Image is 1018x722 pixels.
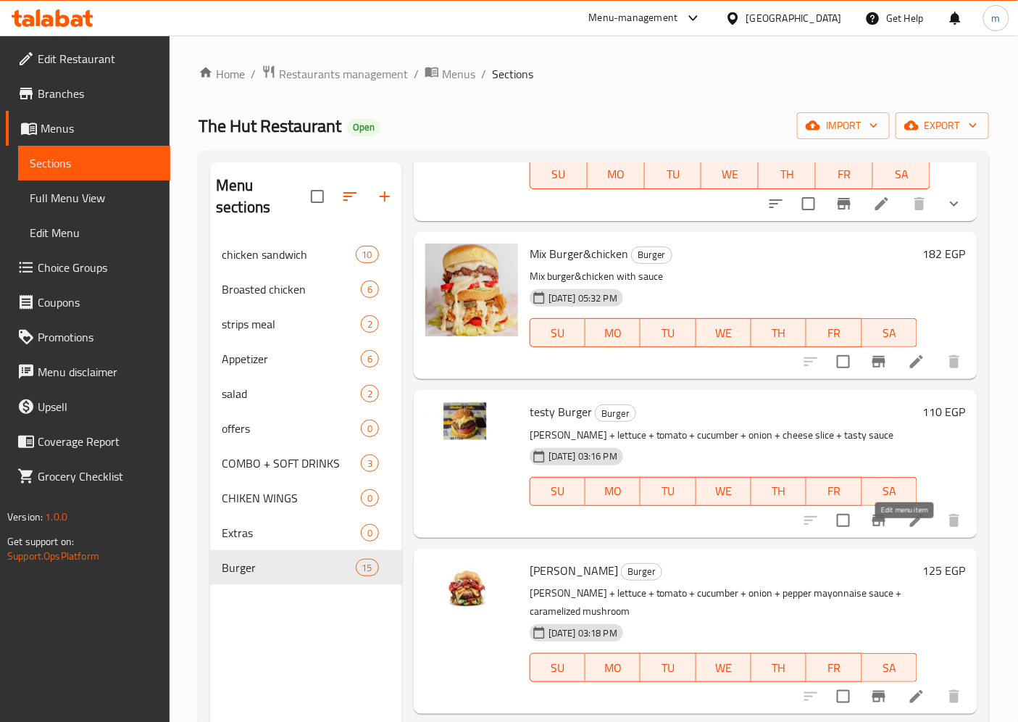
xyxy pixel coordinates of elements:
span: MO [591,657,635,679]
button: Branch-specific-item [861,344,896,379]
span: TH [764,164,810,185]
span: strips meal [222,315,361,333]
span: 0 [362,491,378,505]
button: MO [585,477,641,506]
span: 1.0.0 [45,507,67,526]
span: 10 [356,248,378,262]
a: Branches [6,76,170,111]
span: MO [593,164,639,185]
nav: breadcrumb [199,65,989,83]
span: Branches [38,85,159,102]
a: Menu disclaimer [6,354,170,389]
span: 6 [362,352,378,366]
img: testy Burger [425,402,518,494]
span: The Hut Restaurant [199,109,341,142]
span: TU [651,164,696,185]
img: Mashrum Papper [425,560,518,653]
span: export [907,117,977,135]
button: TH [751,477,806,506]
span: [DATE] 03:16 PM [543,449,623,463]
img: Mix Burger&chicken [425,244,518,336]
button: FR [806,653,861,682]
div: Burger [631,246,672,264]
p: [PERSON_NAME] + lettuce + tomato + cucumber + onion + pepper mayonnaise sauce + caramelized mushroom [530,584,917,621]
span: Upsell [38,398,159,415]
span: import [809,117,878,135]
span: chicken sandwich [222,246,355,263]
span: SA [879,164,925,185]
p: Mix burger&chicken with sauce [530,267,917,286]
span: SA [868,323,911,344]
button: show more [937,186,972,221]
span: TH [757,481,801,502]
div: items [361,489,379,507]
div: items [356,559,379,576]
button: SA [862,477,917,506]
div: items [361,524,379,541]
span: 2 [362,387,378,401]
span: Get support on: [7,532,74,551]
span: TU [646,657,690,679]
span: SA [868,481,911,502]
span: MO [591,323,635,344]
div: Extras0 [210,515,402,550]
span: Menus [41,120,159,137]
a: Coverage Report [6,424,170,459]
a: Restaurants management [262,65,408,83]
a: Support.OpsPlatform [7,547,99,565]
a: Full Menu View [18,180,170,215]
span: 0 [362,526,378,540]
span: SU [536,323,580,344]
a: Grocery Checklist [6,459,170,494]
button: TU [641,477,696,506]
div: offers0 [210,411,402,446]
span: Promotions [38,328,159,346]
span: Sections [30,154,159,172]
svg: Show Choices [946,195,963,212]
div: items [361,281,379,298]
button: Branch-specific-item [861,679,896,714]
button: TU [641,653,696,682]
h6: 182 EGP [923,244,966,264]
button: SA [862,653,917,682]
span: Select to update [828,347,859,377]
span: Menus [442,65,475,83]
button: MO [588,160,645,189]
button: TH [751,653,806,682]
button: TH [751,318,806,347]
div: strips meal2 [210,307,402,341]
span: TH [757,323,801,344]
a: Coupons [6,285,170,320]
div: items [361,420,379,437]
a: Promotions [6,320,170,354]
button: FR [806,477,861,506]
span: Burger [596,405,635,422]
button: TU [645,160,702,189]
span: 3 [362,457,378,470]
button: Add section [367,179,402,214]
button: FR [806,318,861,347]
span: [DATE] 05:32 PM [543,291,623,305]
h2: Menu sections [216,175,311,218]
span: [PERSON_NAME] [530,560,618,581]
span: SU [536,164,582,185]
button: import [797,112,890,139]
span: Restaurants management [279,65,408,83]
span: Extras [222,524,361,541]
span: WE [702,323,746,344]
div: Burger15 [210,550,402,585]
div: items [361,455,379,472]
a: Edit menu item [908,353,925,370]
span: Sort sections [333,179,367,214]
button: SA [873,160,930,189]
span: Burger [222,559,355,576]
nav: Menu sections [210,231,402,591]
span: MO [591,481,635,502]
li: / [481,65,486,83]
button: SU [530,653,585,682]
span: Select to update [828,681,859,712]
div: items [361,315,379,333]
a: Home [199,65,245,83]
